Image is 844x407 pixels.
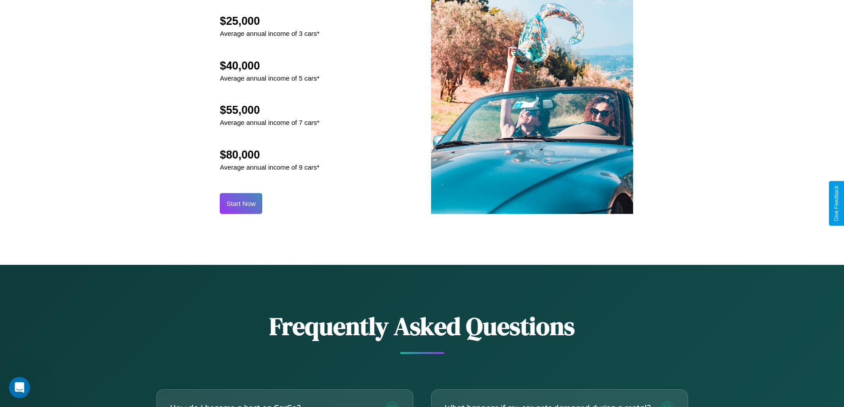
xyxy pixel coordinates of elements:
[833,186,840,221] div: Give Feedback
[220,148,319,161] h2: $80,000
[220,59,319,72] h2: $40,000
[220,27,319,39] p: Average annual income of 3 cars*
[156,309,688,343] h2: Frequently Asked Questions
[220,15,319,27] h2: $25,000
[9,377,30,398] iframe: Intercom live chat
[220,104,319,116] h2: $55,000
[220,116,319,128] p: Average annual income of 7 cars*
[220,161,319,173] p: Average annual income of 9 cars*
[220,72,319,84] p: Average annual income of 5 cars*
[220,193,262,214] button: Start Now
